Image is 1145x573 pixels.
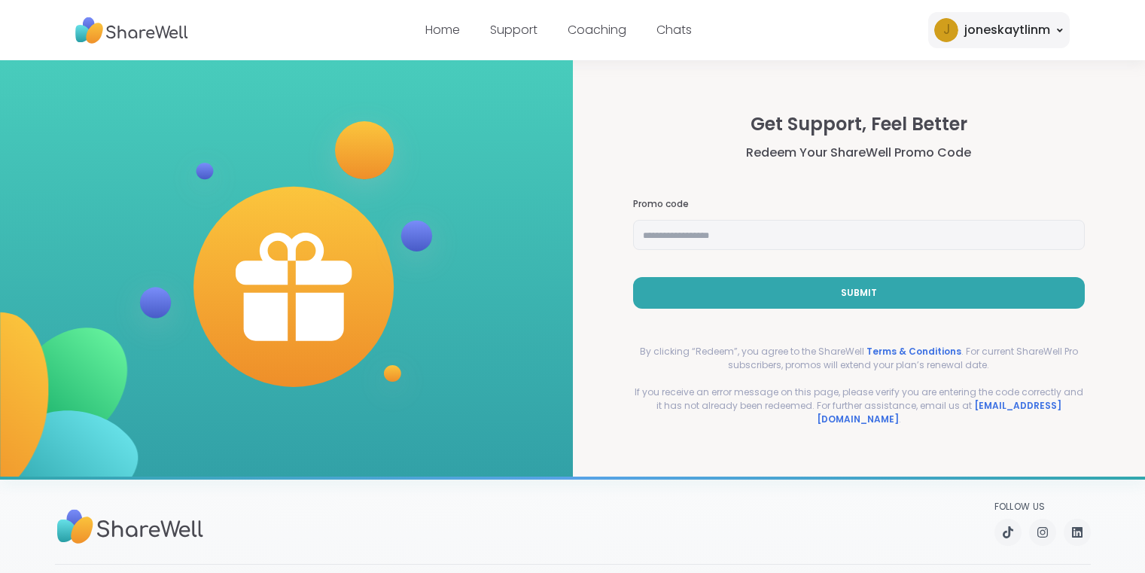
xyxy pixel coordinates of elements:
p: Follow Us [994,501,1091,513]
span: Submit [841,286,877,300]
a: Chats [656,21,692,38]
a: LinkedIn [1064,519,1091,546]
span: j [943,20,950,40]
img: ShareWell Nav Logo [75,10,188,51]
a: Terms & Conditions [866,345,961,358]
p: If you receive an error message on this page, please verify you are entering the code correctly a... [633,386,1086,426]
h3: Redeem Your ShareWell Promo Code [633,144,1086,162]
a: Coaching [568,21,626,38]
p: By clicking “Redeem”, you agree to the ShareWell . For current ShareWell Pro subscribers, promos ... [633,345,1086,372]
img: Sharewell [55,502,206,551]
button: Submit [633,277,1086,309]
a: TikTok [994,519,1022,546]
a: Home [425,21,460,38]
a: Support [490,21,537,38]
h2: Get Support, Feel Better [633,111,1086,138]
a: Instagram [1029,519,1056,546]
h3: Promo code [633,198,1086,211]
a: [EMAIL_ADDRESS][DOMAIN_NAME] [817,399,1061,425]
div: joneskaytlinm [964,21,1050,39]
